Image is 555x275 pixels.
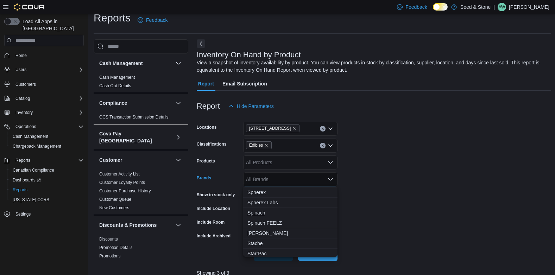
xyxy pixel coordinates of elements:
[328,143,333,148] button: Open list of options
[15,67,26,72] span: Users
[1,122,87,132] button: Operations
[197,141,227,147] label: Classifications
[13,65,84,74] span: Users
[243,198,338,208] button: Spherex Labs
[247,199,333,206] span: Spherex Labs
[99,188,151,194] span: Customer Purchase History
[433,3,448,11] input: Dark Mode
[20,18,84,32] span: Load All Apps in [GEOGRAPHIC_DATA]
[13,122,39,131] button: Operations
[10,166,84,174] span: Canadian Compliance
[1,79,87,89] button: Customers
[197,233,231,239] label: Include Archived
[243,208,338,218] button: Spinach
[198,77,214,91] span: Report
[13,156,84,165] span: Reports
[99,100,127,107] h3: Compliance
[1,155,87,165] button: Reports
[243,228,338,238] button: Spinello
[1,50,87,60] button: Home
[99,205,129,210] a: New Customers
[243,218,338,228] button: Spinach FEELZ
[197,102,220,110] h3: Report
[99,188,151,193] a: Customer Purchase History
[328,177,333,182] button: Close list of options
[197,206,230,211] label: Include Location
[94,73,188,93] div: Cash Management
[13,79,84,88] span: Customers
[243,249,338,259] button: StarrPac
[99,222,157,229] h3: Discounts & Promotions
[13,134,48,139] span: Cash Management
[99,60,143,67] h3: Cash Management
[13,94,33,103] button: Catalog
[99,83,131,88] a: Cash Out Details
[99,156,173,164] button: Customer
[15,158,30,163] span: Reports
[246,124,300,132] span: 512 Young Drive (Coquitlam)
[249,142,263,149] span: Edibles
[13,65,29,74] button: Users
[13,197,49,203] span: [US_STATE] CCRS
[460,3,491,11] p: Seed & Stone
[7,195,87,205] button: [US_STATE] CCRS
[15,124,36,129] span: Operations
[10,186,30,194] a: Reports
[174,221,183,229] button: Discounts & Promotions
[99,114,169,120] span: OCS Transaction Submission Details
[328,160,333,165] button: Open list of options
[197,158,215,164] label: Products
[498,3,506,11] div: Alex Wang
[249,125,291,132] span: [STREET_ADDRESS]
[1,108,87,117] button: Inventory
[99,100,173,107] button: Compliance
[264,143,269,147] button: Remove Edibles from selection in this group
[15,110,33,115] span: Inventory
[99,75,135,80] a: Cash Management
[13,210,84,218] span: Settings
[320,143,326,148] button: Clear input
[15,211,31,217] span: Settings
[10,196,84,204] span: Washington CCRS
[99,156,122,164] h3: Customer
[99,83,131,89] span: Cash Out Details
[174,59,183,68] button: Cash Management
[13,122,84,131] span: Operations
[7,185,87,195] button: Reports
[14,4,45,11] img: Cova
[328,126,333,132] button: Open list of options
[197,59,548,74] div: View a snapshot of inventory availability by product. You can view products in stock by classific...
[10,142,64,151] a: Chargeback Management
[246,141,272,149] span: Edibles
[13,156,33,165] button: Reports
[243,187,338,198] button: Spherex
[99,172,140,177] a: Customer Activity List
[13,51,30,60] a: Home
[174,133,183,141] button: Cova Pay [GEOGRAPHIC_DATA]
[99,197,131,202] a: Customer Queue
[99,237,118,242] a: Discounts
[99,180,145,185] span: Customer Loyalty Points
[7,175,87,185] a: Dashboards
[7,141,87,151] button: Chargeback Management
[10,186,84,194] span: Reports
[99,245,133,250] a: Promotion Details
[10,176,44,184] a: Dashboards
[4,47,84,237] nav: Complex example
[405,4,427,11] span: Feedback
[247,219,333,226] span: Spinach FEELZ
[94,170,188,215] div: Customer
[320,126,326,132] button: Clear input
[99,253,121,259] span: Promotions
[99,245,133,250] span: Promotion Details
[237,103,274,110] span: Hide Parameters
[292,126,296,130] button: Remove 512 Young Drive (Coquitlam) from selection in this group
[247,240,333,247] span: Stache
[13,108,36,117] button: Inventory
[247,209,333,216] span: Spinach
[197,124,217,130] label: Locations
